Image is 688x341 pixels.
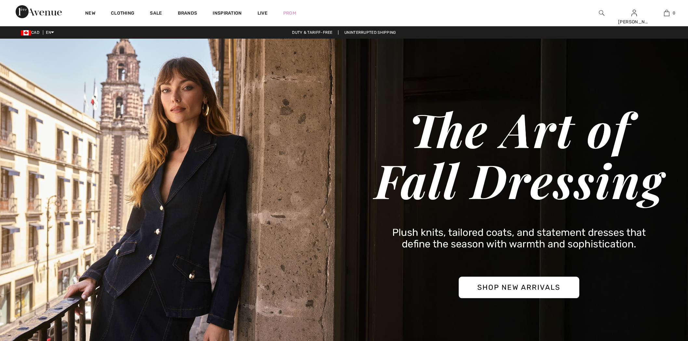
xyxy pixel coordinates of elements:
img: Canadian Dollar [21,30,31,35]
a: Live [258,10,268,17]
span: CAD [21,30,42,35]
span: 0 [673,10,675,16]
img: search the website [599,9,604,17]
img: My Info [631,9,637,17]
a: Clothing [111,10,134,17]
img: 1ère Avenue [16,5,62,18]
a: Sale [150,10,162,17]
a: New [85,10,95,17]
a: 0 [651,9,682,17]
img: My Bag [664,9,669,17]
div: [PERSON_NAME] [618,19,650,25]
a: Sign In [631,10,637,16]
span: EN [46,30,54,35]
span: Inspiration [213,10,242,17]
a: Prom [283,10,296,17]
a: Brands [178,10,197,17]
iframe: Find more information here [566,155,688,341]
